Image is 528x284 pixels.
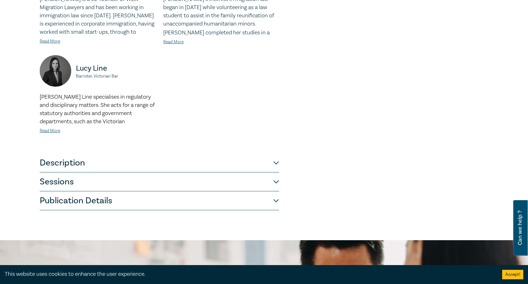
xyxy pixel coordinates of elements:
[40,191,279,210] button: Publication Details
[163,29,279,37] p: [PERSON_NAME] completed her studies in a
[76,74,156,78] small: Barrister, Victorian Bar
[40,55,71,87] img: https://s3.ap-southeast-2.amazonaws.com/leo-cussen-store-production-content/Contacts/Lucy%20Line%...
[517,204,523,252] span: Can we help ?
[502,270,523,279] button: Accept cookies
[40,172,279,191] button: Sessions
[5,270,493,278] div: This website uses cookies to enhance the user experience.
[40,93,155,125] span: [PERSON_NAME] Line specialises in regulatory and disciplinary matters. She acts for a range of st...
[40,154,279,172] button: Description
[40,128,60,134] a: Read More
[163,39,184,45] a: Read More
[76,63,156,73] p: Lucy Line
[40,38,60,44] a: Read More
